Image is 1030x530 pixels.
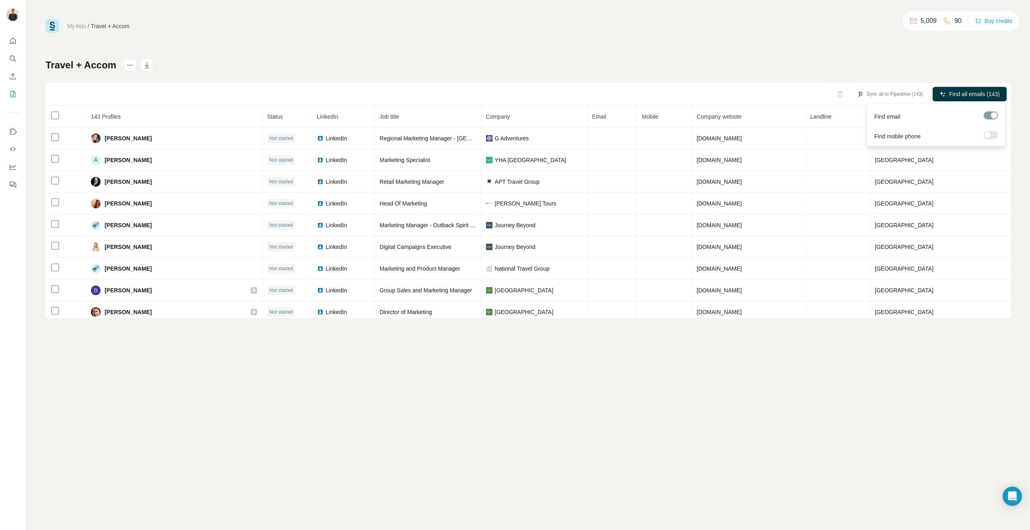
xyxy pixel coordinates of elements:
[486,135,492,142] img: company-logo
[270,200,293,207] span: Not started
[326,156,347,164] span: LinkedIn
[875,287,933,294] span: [GEOGRAPHIC_DATA]
[495,308,554,316] span: [GEOGRAPHIC_DATA]
[851,88,929,100] button: Sync all to Pipedrive (143)
[91,155,101,165] div: A
[6,34,19,48] button: Quick start
[317,244,323,250] img: LinkedIn logo
[697,113,742,120] span: Company website
[380,135,516,142] span: Regional Marketing Manager - [GEOGRAPHIC_DATA]
[495,286,554,294] span: [GEOGRAPHIC_DATA]
[875,222,933,228] span: [GEOGRAPHIC_DATA]
[270,222,293,229] span: Not started
[486,113,510,120] span: Company
[6,160,19,174] button: Dashboard
[91,22,130,30] div: Travel + Accom
[486,309,492,315] img: company-logo
[91,307,101,317] img: Avatar
[875,244,933,250] span: [GEOGRAPHIC_DATA]
[6,8,19,21] img: Avatar
[380,265,460,272] span: Marketing and Product Manager
[105,199,152,207] span: [PERSON_NAME]
[697,287,742,294] span: [DOMAIN_NAME]
[697,200,742,207] span: [DOMAIN_NAME]
[495,243,536,251] span: Journey Beyond
[1003,487,1022,506] div: Open Intercom Messenger
[317,157,323,163] img: LinkedIn logo
[45,19,59,33] img: Surfe Logo
[6,87,19,101] button: My lists
[642,113,658,120] span: Mobile
[380,222,522,228] span: Marketing Manager - Outback Spirit & [PERSON_NAME]
[697,222,742,228] span: [DOMAIN_NAME]
[495,265,550,273] span: National Travel Group
[317,222,323,228] img: LinkedIn logo
[697,265,742,272] span: [DOMAIN_NAME]
[270,243,293,251] span: Not started
[697,157,742,163] span: [DOMAIN_NAME]
[875,179,933,185] span: [GEOGRAPHIC_DATA]
[91,113,121,120] span: 143 Profiles
[270,308,293,316] span: Not started
[810,113,832,120] span: Landline
[874,113,900,121] span: Find email
[124,59,136,72] button: actions
[6,177,19,192] button: Feedback
[317,113,338,120] span: LinkedIn
[270,287,293,294] span: Not started
[270,265,293,272] span: Not started
[317,309,323,315] img: LinkedIn logo
[105,243,152,251] span: [PERSON_NAME]
[105,221,152,229] span: [PERSON_NAME]
[697,309,742,315] span: [DOMAIN_NAME]
[270,156,293,164] span: Not started
[105,286,152,294] span: [PERSON_NAME]
[105,134,152,142] span: [PERSON_NAME]
[317,135,323,142] img: LinkedIn logo
[380,113,399,120] span: Job title
[270,135,293,142] span: Not started
[875,157,933,163] span: [GEOGRAPHIC_DATA]
[495,199,556,207] span: [PERSON_NAME] Tours
[105,308,152,316] span: [PERSON_NAME]
[105,265,152,273] span: [PERSON_NAME]
[921,16,937,26] p: 5,009
[949,90,1000,98] span: Find all emails (143)
[592,113,606,120] span: Email
[326,178,347,186] span: LinkedIn
[91,199,101,208] img: Avatar
[380,179,444,185] span: Retail Marketing Manager
[326,265,347,273] span: LinkedIn
[326,134,347,142] span: LinkedIn
[6,51,19,66] button: Search
[67,23,86,29] a: My lists
[875,309,933,315] span: [GEOGRAPHIC_DATA]
[486,157,492,163] img: company-logo
[326,221,347,229] span: LinkedIn
[495,156,566,164] span: YHA [GEOGRAPHIC_DATA]
[486,222,492,228] img: company-logo
[105,156,152,164] span: [PERSON_NAME]
[317,265,323,272] img: LinkedIn logo
[380,157,430,163] span: Marketing Specialist
[495,134,529,142] span: G Adventures
[91,286,101,295] img: Avatar
[875,265,933,272] span: [GEOGRAPHIC_DATA]
[486,287,492,294] img: company-logo
[91,264,101,273] img: Avatar
[88,22,89,30] li: /
[326,243,347,251] span: LinkedIn
[270,178,293,185] span: Not started
[326,286,347,294] span: LinkedIn
[380,309,432,315] span: Director of Marketing
[91,177,101,187] img: Avatar
[91,220,101,230] img: Avatar
[6,142,19,156] button: Use Surfe API
[486,244,492,250] img: company-logo
[317,179,323,185] img: LinkedIn logo
[380,244,451,250] span: Digital Campaigns Executive
[874,132,921,140] span: Find mobile phone
[6,124,19,139] button: Use Surfe on LinkedIn
[697,244,742,250] span: [DOMAIN_NAME]
[933,87,1007,101] button: Find all emails (143)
